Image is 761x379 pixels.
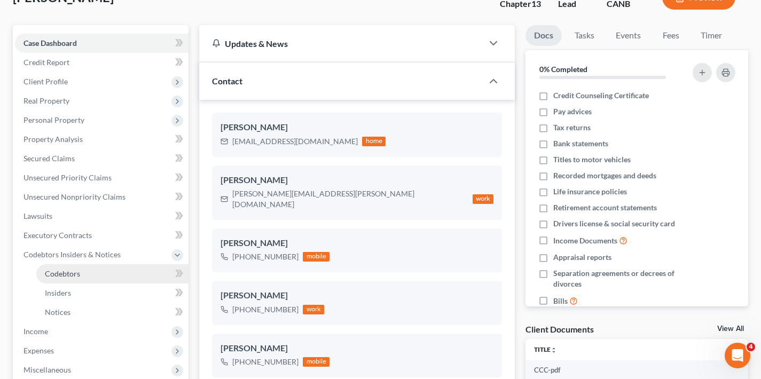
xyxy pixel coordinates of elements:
div: [PERSON_NAME][EMAIL_ADDRESS][PERSON_NAME][DOMAIN_NAME] [232,188,468,210]
span: Unsecured Nonpriority Claims [23,192,125,201]
span: 4 [747,343,755,351]
span: Bank statements [553,138,608,149]
a: Fees [654,25,688,46]
span: Unsecured Priority Claims [23,173,112,182]
div: home [362,137,386,146]
span: Lawsuits [23,211,52,220]
span: Retirement account statements [553,202,657,213]
span: Secured Claims [23,154,75,163]
div: [PERSON_NAME] [221,289,493,302]
a: Notices [36,303,189,322]
div: Updates & News [212,38,470,49]
div: [PERSON_NAME] [221,237,493,250]
div: mobile [303,357,329,367]
div: [EMAIL_ADDRESS][DOMAIN_NAME] [232,136,358,147]
a: View All [717,325,744,333]
span: Notices [45,307,70,317]
span: Real Property [23,96,69,105]
span: Separation agreements or decrees of divorces [553,268,683,289]
div: [PHONE_NUMBER] [232,304,299,315]
div: mobile [303,252,329,262]
span: Pay advices [553,106,592,117]
a: Insiders [36,283,189,303]
span: Executory Contracts [23,231,92,240]
a: Credit Report [15,53,189,72]
div: [PERSON_NAME] [221,342,493,355]
div: [PERSON_NAME] [221,174,493,187]
div: work [473,194,494,204]
span: Life insurance policies [553,186,627,197]
span: Income Documents [553,235,617,246]
span: Miscellaneous [23,365,71,374]
span: Tax returns [553,122,591,133]
a: Events [607,25,649,46]
span: Bills [553,296,568,306]
span: Titles to motor vehicles [553,154,631,165]
span: Appraisal reports [553,252,611,263]
a: Executory Contracts [15,226,189,245]
span: Contact [212,76,242,86]
span: Drivers license & social security card [553,218,675,229]
a: Case Dashboard [15,34,189,53]
a: Titleunfold_more [534,345,557,353]
a: Unsecured Priority Claims [15,168,189,187]
span: Codebtors Insiders & Notices [23,250,121,259]
a: Docs [525,25,562,46]
span: Expenses [23,346,54,355]
a: Codebtors [36,264,189,283]
span: Client Profile [23,77,68,86]
a: Secured Claims [15,149,189,168]
span: Credit Report [23,58,69,67]
div: [PHONE_NUMBER] [232,357,299,367]
span: Recorded mortgages and deeds [553,170,656,181]
span: Insiders [45,288,71,297]
div: work [303,305,324,314]
span: Property Analysis [23,135,83,144]
div: [PERSON_NAME] [221,121,493,134]
a: Timer [692,25,731,46]
div: [PHONE_NUMBER] [232,251,299,262]
span: Case Dashboard [23,38,77,48]
a: Unsecured Nonpriority Claims [15,187,189,207]
i: unfold_more [551,347,557,353]
iframe: Intercom live chat [725,343,750,368]
span: Credit Counseling Certificate [553,90,649,101]
span: Personal Property [23,115,84,124]
strong: 0% Completed [539,65,587,74]
div: Client Documents [525,323,594,335]
span: Codebtors [45,269,80,278]
span: Income [23,327,48,336]
a: Property Analysis [15,130,189,149]
a: Tasks [566,25,603,46]
a: Lawsuits [15,207,189,226]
